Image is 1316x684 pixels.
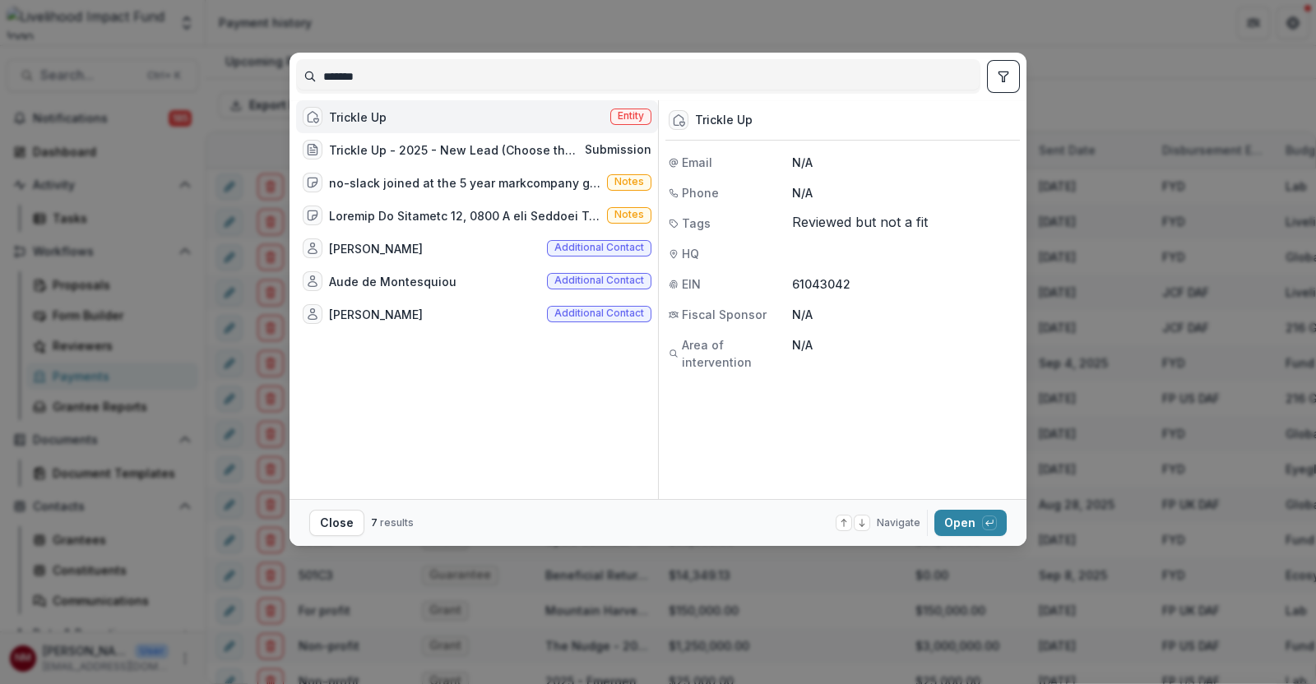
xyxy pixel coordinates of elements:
[792,215,928,230] span: Reviewed but not a fit
[792,306,1017,323] p: N/A
[329,207,600,224] div: Loremip Do Sitametc 12, 0800 A eli Seddoei Temporin utl Etdo Magn (aliquaen adminim ve QUIsnostr)...
[554,275,644,286] span: Additional contact
[987,60,1020,93] button: toggle filters
[682,154,712,171] span: Email
[792,154,1017,171] p: N/A
[329,109,387,126] div: Trickle Up
[792,336,1017,354] p: N/A
[682,245,699,262] span: HQ
[329,306,423,323] div: [PERSON_NAME]
[618,110,644,122] span: Entity
[682,275,701,293] span: EIN
[329,174,600,192] div: no-slack joined at the 5 year markcompany gives each year, no endowmentvery hands on with partner...
[309,510,364,536] button: Close
[792,184,1017,201] p: N/A
[329,240,423,257] div: [PERSON_NAME]
[380,516,414,529] span: results
[329,141,578,159] div: Trickle Up - 2025 - New Lead (Choose this when adding a new proposal to the first stage of a pipe...
[614,176,644,187] span: Notes
[877,515,920,530] span: Navigate
[554,242,644,253] span: Additional contact
[682,215,711,232] span: Tags
[585,143,651,157] span: Submission
[682,336,792,371] span: Area of intervention
[682,184,719,201] span: Phone
[682,306,767,323] span: Fiscal Sponsor
[695,113,753,127] div: Trickle Up
[329,273,456,290] div: Aude de Montesquiou
[934,510,1007,536] button: Open
[371,516,378,529] span: 7
[792,275,1017,293] p: 61043042
[554,307,644,319] span: Additional contact
[614,209,644,220] span: Notes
